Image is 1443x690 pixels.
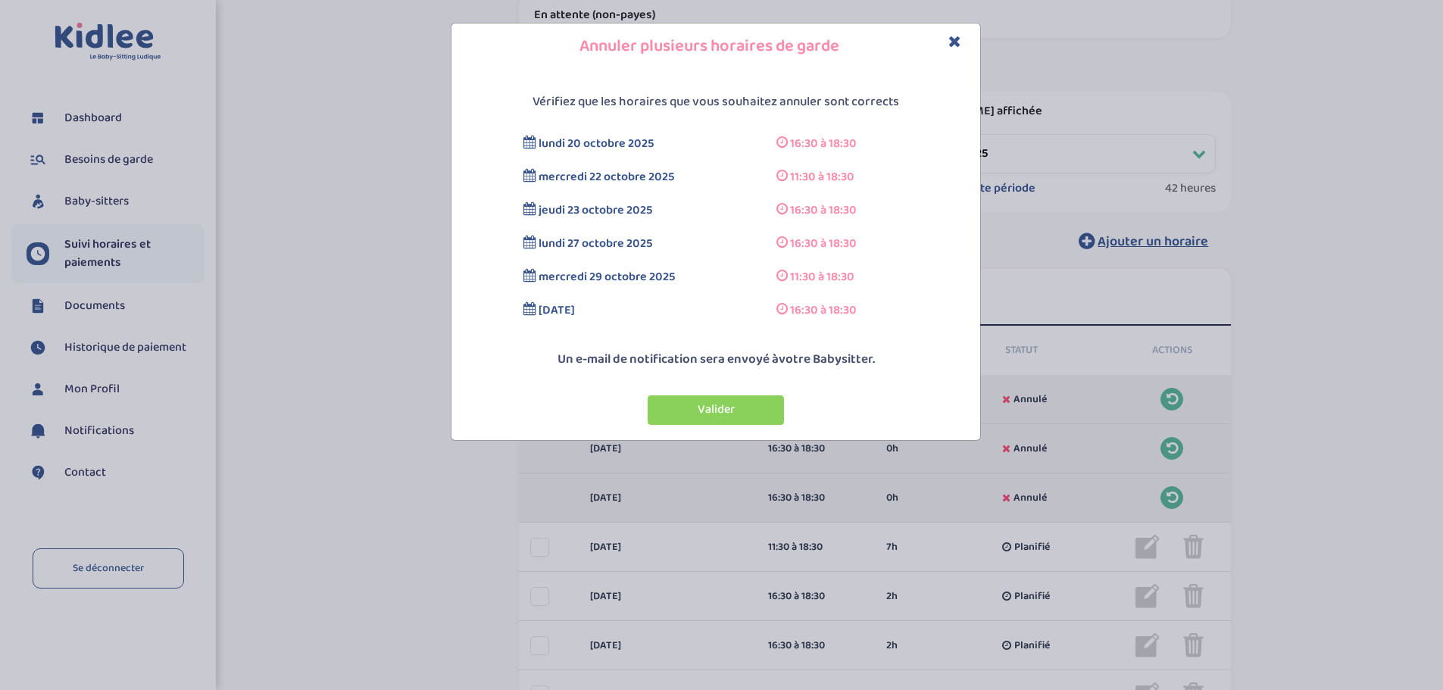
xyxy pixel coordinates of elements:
[790,234,857,253] span: 16:30 à 18:30
[790,134,857,153] span: 16:30 à 18:30
[790,301,857,320] span: 16:30 à 18:30
[539,234,652,253] span: lundi 27 octobre 2025
[779,349,875,370] span: votre Babysitter.
[790,201,857,220] span: 16:30 à 18:30
[648,395,784,425] button: Valider
[455,350,976,370] p: Un e-mail de notification sera envoyé à
[539,201,652,220] span: jeudi 23 octobre 2025
[539,134,654,153] span: lundi 20 octobre 2025
[539,267,675,286] span: mercredi 29 octobre 2025
[539,167,674,186] span: mercredi 22 octobre 2025
[948,33,961,51] button: Close
[790,267,854,286] span: 11:30 à 18:30
[463,35,969,58] h4: Annuler plusieurs horaires de garde
[790,167,854,186] span: 11:30 à 18:30
[539,301,575,320] span: [DATE]
[455,92,976,112] p: Vérifiez que les horaires que vous souhaitez annuler sont corrects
